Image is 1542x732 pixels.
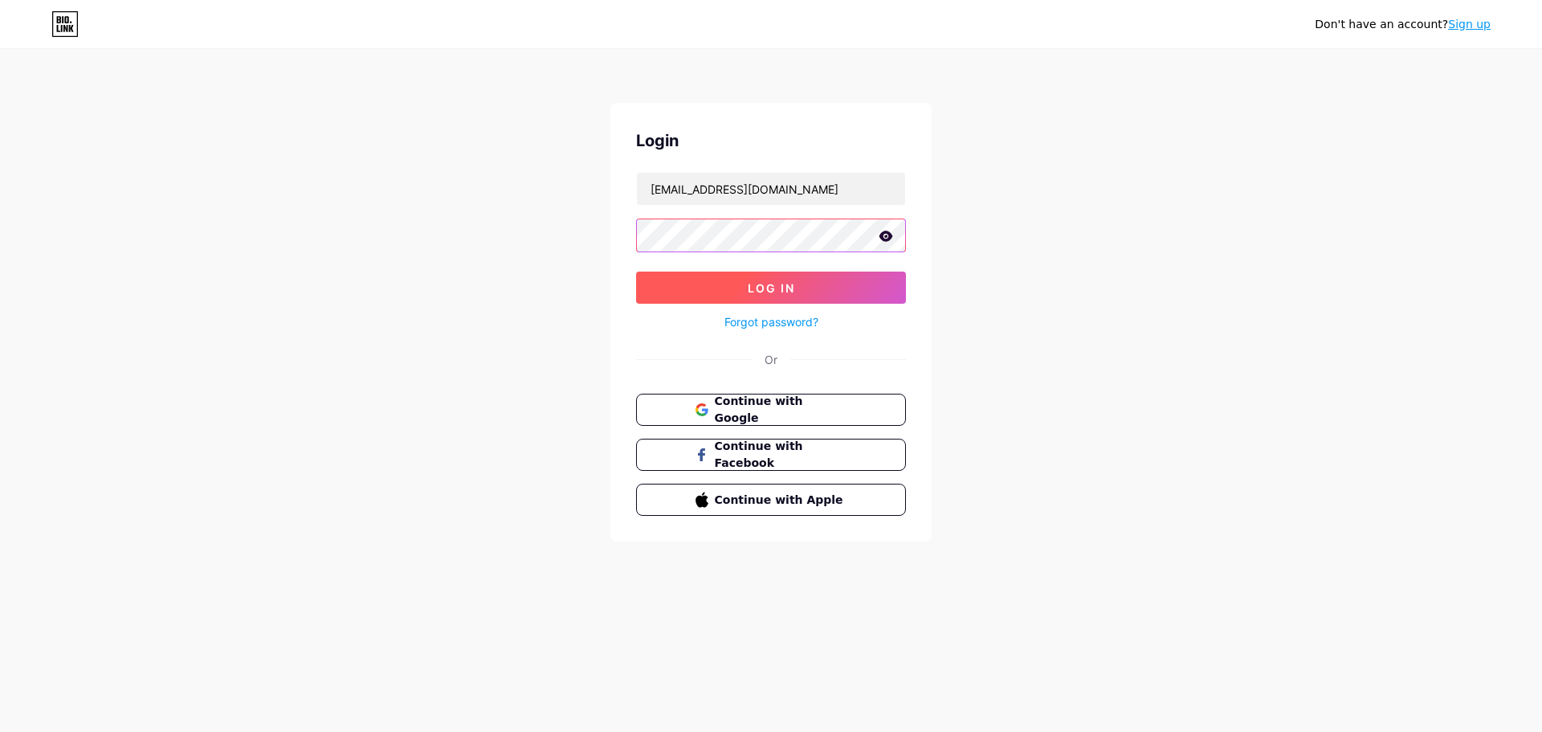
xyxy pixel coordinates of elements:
[748,281,795,295] span: Log In
[636,439,906,471] button: Continue with Facebook
[715,492,847,509] span: Continue with Apple
[1448,18,1491,31] a: Sign up
[636,484,906,516] button: Continue with Apple
[636,394,906,426] button: Continue with Google
[715,438,847,472] span: Continue with Facebook
[637,173,905,205] input: Username
[724,313,818,330] a: Forgot password?
[636,129,906,153] div: Login
[715,393,847,427] span: Continue with Google
[636,272,906,304] button: Log In
[765,351,777,368] div: Or
[1315,16,1491,33] div: Don't have an account?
